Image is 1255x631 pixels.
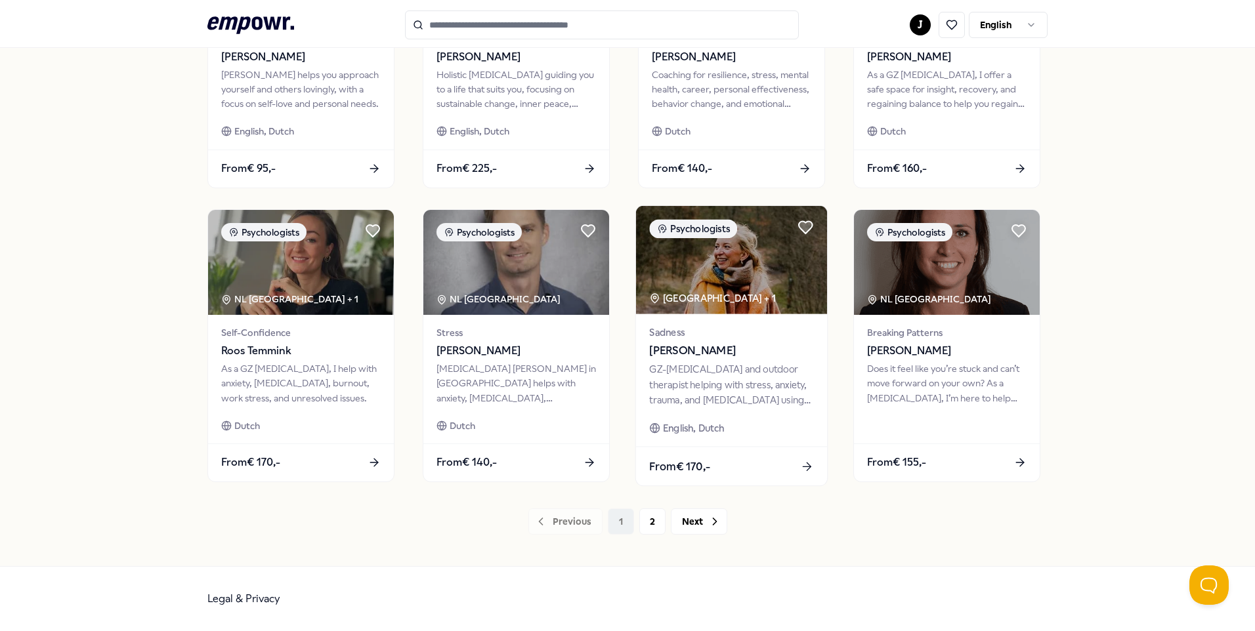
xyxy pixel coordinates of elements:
[208,210,394,315] img: package image
[436,361,596,405] div: [MEDICAL_DATA] [PERSON_NAME] in [GEOGRAPHIC_DATA] helps with anxiety, [MEDICAL_DATA], [MEDICAL_DA...
[436,223,522,241] div: Psychologists
[867,292,993,306] div: NL [GEOGRAPHIC_DATA]
[207,209,394,482] a: package imagePsychologistsNL [GEOGRAPHIC_DATA] + 1Self-ConfidenceRoos TemminkAs a GZ [MEDICAL_DAT...
[221,454,280,471] span: From € 170,-
[853,209,1040,482] a: package imagePsychologistsNL [GEOGRAPHIC_DATA] Breaking Patterns[PERSON_NAME]Does it feel like yo...
[649,362,813,407] div: GZ-[MEDICAL_DATA] and outdoor therapist helping with stress, anxiety, trauma, and [MEDICAL_DATA] ...
[867,160,927,177] span: From € 160,-
[635,205,828,486] a: package imagePsychologists[GEOGRAPHIC_DATA] + 1Sadness[PERSON_NAME]GZ-[MEDICAL_DATA] and outdoor ...
[436,49,596,66] span: [PERSON_NAME]
[436,160,497,177] span: From € 225,-
[867,361,1027,405] div: Does it feel like you’re stuck and can’t move forward on your own? As a [MEDICAL_DATA], I’m here ...
[221,292,358,306] div: NL [GEOGRAPHIC_DATA] + 1
[867,223,952,241] div: Psychologists
[665,124,691,138] span: Dutch
[405,10,799,39] input: Search for products, categories or subcategories
[880,124,906,138] span: Dutch
[867,68,1027,112] div: As a GZ [MEDICAL_DATA], I offer a safe space for insight, recovery, and regaining balance to help...
[221,361,381,405] div: As a GZ [MEDICAL_DATA], I help with anxiety, [MEDICAL_DATA], burnout, work stress, and unresolved...
[423,209,610,482] a: package imagePsychologistsNL [GEOGRAPHIC_DATA] Stress[PERSON_NAME][MEDICAL_DATA] [PERSON_NAME] in...
[639,508,666,535] button: 2
[663,420,725,436] span: English, Dutch
[436,342,596,359] span: [PERSON_NAME]
[450,418,475,433] span: Dutch
[1189,565,1229,605] iframe: Help Scout Beacon - Open
[436,325,596,340] span: Stress
[436,454,497,471] span: From € 140,-
[436,292,563,306] div: NL [GEOGRAPHIC_DATA]
[234,124,294,138] span: English, Dutch
[867,325,1027,340] span: Breaking Patterns
[234,418,260,433] span: Dutch
[652,160,712,177] span: From € 140,-
[649,457,710,474] span: From € 170,-
[221,223,307,241] div: Psychologists
[221,160,276,177] span: From € 95,-
[649,291,776,306] div: [GEOGRAPHIC_DATA] + 1
[910,14,931,35] button: J
[221,342,381,359] span: Roos Temmink
[221,49,381,66] span: [PERSON_NAME]
[649,342,813,359] span: [PERSON_NAME]
[636,206,827,314] img: package image
[436,68,596,112] div: Holistic [MEDICAL_DATA] guiding you to a life that suits you, focusing on sustainable change, inn...
[652,49,811,66] span: [PERSON_NAME]
[671,508,727,535] button: Next
[221,68,381,112] div: [PERSON_NAME] helps you approach yourself and others lovingly, with a focus on self-love and pers...
[649,219,737,238] div: Psychologists
[207,592,280,605] a: Legal & Privacy
[854,210,1040,315] img: package image
[867,342,1027,359] span: [PERSON_NAME]
[450,124,509,138] span: English, Dutch
[423,210,609,315] img: package image
[652,68,811,112] div: Coaching for resilience, stress, mental health, career, personal effectiveness, behavior change, ...
[867,454,926,471] span: From € 155,-
[649,325,813,340] span: Sadness
[221,325,381,340] span: Self-Confidence
[867,49,1027,66] span: [PERSON_NAME]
